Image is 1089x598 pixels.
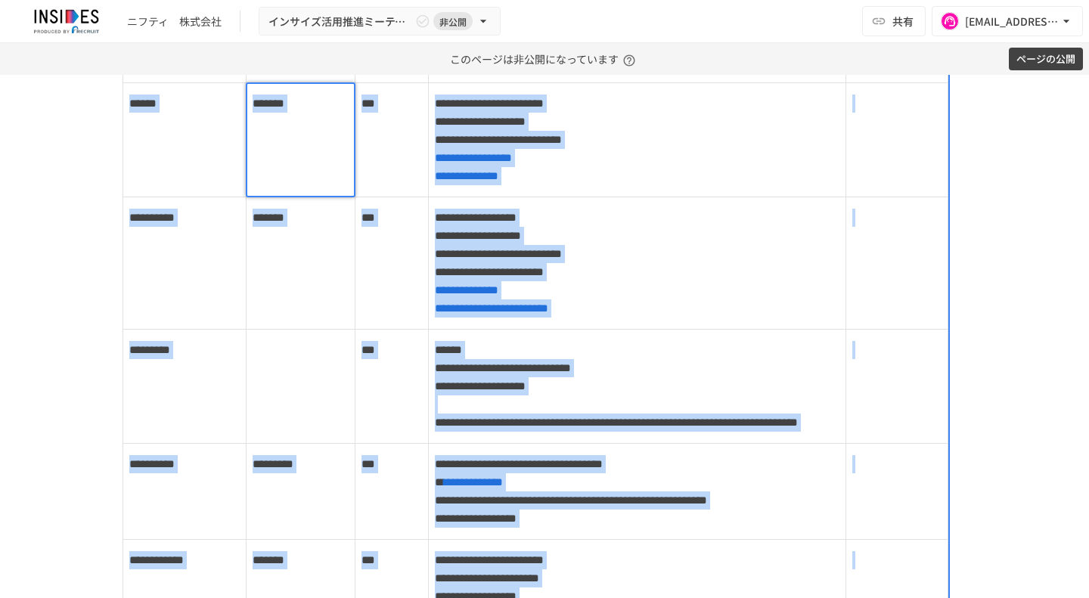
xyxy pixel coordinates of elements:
[18,9,115,33] img: JmGSPSkPjKwBq77AtHmwC7bJguQHJlCRQfAXtnx4WuV
[1009,48,1083,71] button: ページの公開
[862,6,926,36] button: 共有
[268,12,412,31] span: インサイズ活用推進ミーティング ～４回目～
[450,43,640,75] p: このページは非公開になっています
[259,7,501,36] button: インサイズ活用推進ミーティング ～４回目～非公開
[965,12,1059,31] div: [EMAIL_ADDRESS][DOMAIN_NAME]
[932,6,1083,36] button: [EMAIL_ADDRESS][DOMAIN_NAME]
[433,14,473,29] span: 非公開
[892,13,914,29] span: 共有
[127,14,222,29] div: ニフティ 株式会社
